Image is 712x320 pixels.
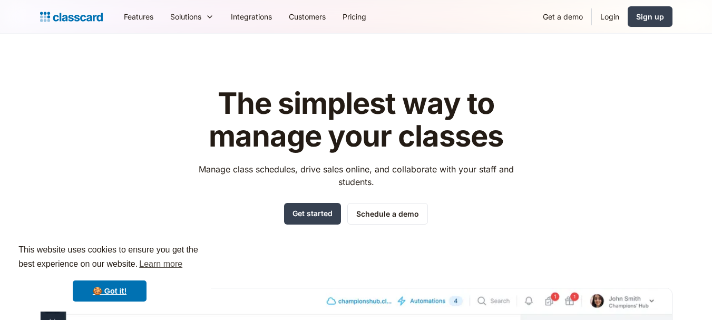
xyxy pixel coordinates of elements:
div: Solutions [162,5,222,28]
a: learn more about cookies [138,256,184,272]
div: cookieconsent [8,234,211,312]
a: Integrations [222,5,280,28]
a: Pricing [334,5,375,28]
p: Manage class schedules, drive sales online, and collaborate with your staff and students. [189,163,523,188]
a: dismiss cookie message [73,280,147,302]
h1: The simplest way to manage your classes [189,88,523,152]
a: Schedule a demo [347,203,428,225]
a: Get a demo [534,5,591,28]
a: Get started [284,203,341,225]
div: Solutions [170,11,201,22]
a: Features [115,5,162,28]
div: Sign up [636,11,664,22]
a: Login [592,5,628,28]
a: Customers [280,5,334,28]
a: Sign up [628,6,672,27]
span: This website uses cookies to ensure you get the best experience on our website. [18,244,201,272]
a: home [40,9,103,24]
